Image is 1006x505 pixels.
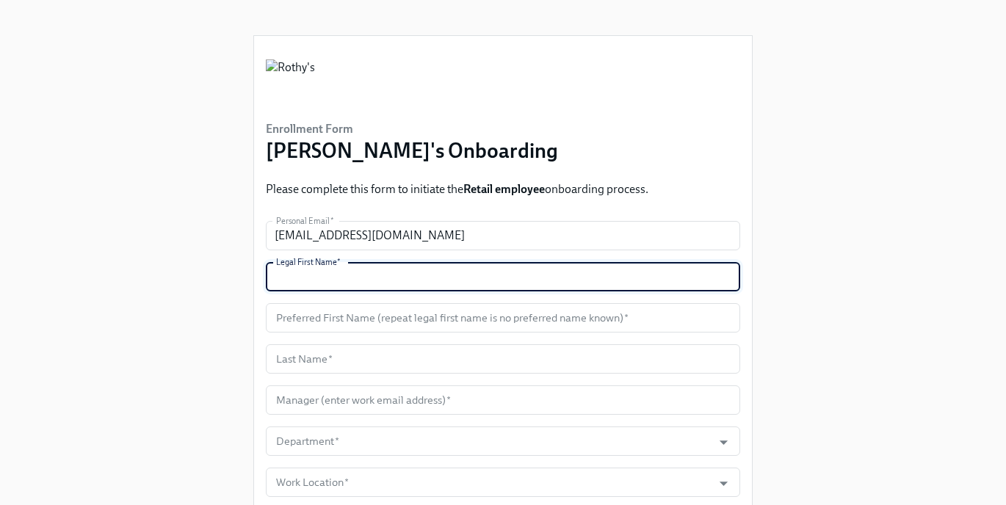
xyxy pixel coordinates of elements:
[712,431,735,454] button: Open
[463,182,545,196] strong: Retail employee
[266,137,558,164] h3: [PERSON_NAME]'s Onboarding
[266,59,315,103] img: Rothy's
[266,121,558,137] h6: Enrollment Form
[712,472,735,495] button: Open
[266,181,648,197] p: Please complete this form to initiate the onboarding process.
